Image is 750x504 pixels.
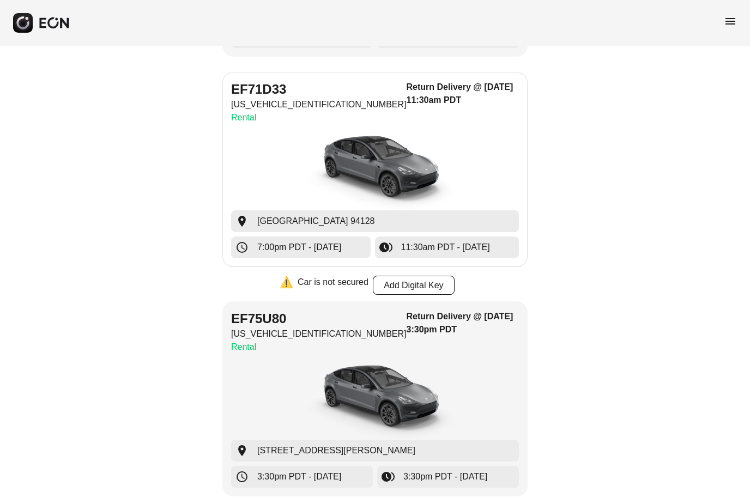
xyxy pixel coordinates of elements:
span: 3:30pm PDT - [DATE] [257,470,341,483]
div: ⚠️ [280,276,293,295]
span: schedule [235,470,249,483]
span: [STREET_ADDRESS][PERSON_NAME] [257,444,415,457]
p: [US_VEHICLE_IDENTIFICATION_NUMBER] [231,98,407,111]
h2: EF71D33 [231,81,407,98]
span: 3:30pm PDT - [DATE] [403,470,487,483]
span: location_on [235,444,249,457]
p: [US_VEHICLE_IDENTIFICATION_NUMBER] [231,327,407,341]
span: location_on [235,215,249,228]
button: EF75U80[US_VEHICLE_IDENTIFICATION_NUMBER]RentalReturn Delivery @ [DATE] 3:30pm PDTcar[STREET_ADDR... [222,301,528,496]
span: menu [724,15,737,28]
span: schedule [235,241,249,254]
button: EF71D33[US_VEHICLE_IDENTIFICATION_NUMBER]RentalReturn Delivery @ [DATE] 11:30am PDTcar[GEOGRAPHIC... [222,72,528,267]
span: browse_gallery [382,470,395,483]
h2: EF75U80 [231,310,407,327]
img: car [293,129,457,210]
span: [GEOGRAPHIC_DATA] 94128 [257,215,374,228]
span: 7:00pm PDT - [DATE] [257,241,341,254]
button: Add Digital Key [373,276,455,295]
h3: Return Delivery @ [DATE] 11:30am PDT [407,81,519,107]
span: browse_gallery [379,241,392,254]
span: 11:30am PDT - [DATE] [401,241,490,254]
img: car [293,358,457,440]
p: Rental [231,111,407,124]
p: Rental [231,341,407,354]
h3: Return Delivery @ [DATE] 3:30pm PDT [407,310,519,336]
div: Car is not secured [298,276,368,295]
